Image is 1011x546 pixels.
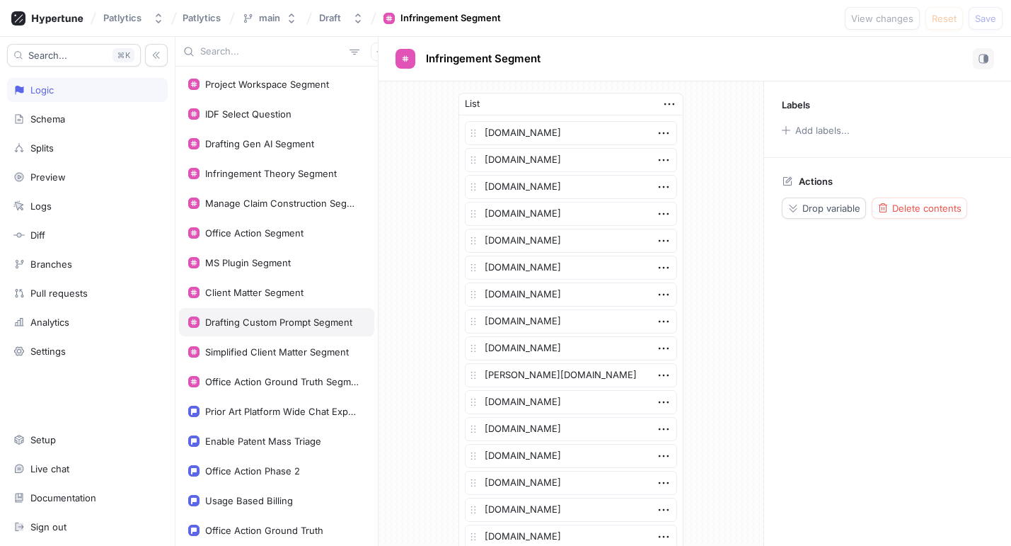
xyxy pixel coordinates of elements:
div: Client Matter Segment [205,287,304,298]
button: Patlytics [98,6,170,30]
textarea: [PERSON_NAME][DOMAIN_NAME] [465,363,677,387]
div: Diff [30,229,45,241]
div: Splits [30,142,54,154]
textarea: [DOMAIN_NAME] [465,417,677,441]
div: Logs [30,200,52,212]
textarea: [DOMAIN_NAME] [465,148,677,172]
button: Save [969,7,1003,30]
textarea: [DOMAIN_NAME] [465,498,677,522]
textarea: [DOMAIN_NAME] [465,175,677,199]
div: Office Action Phase 2 [205,465,300,477]
div: Infringement Segment [400,11,501,25]
span: Delete contents [892,204,961,212]
div: Pull requests [30,288,88,299]
div: Schema [30,113,65,125]
div: main [259,12,280,24]
div: Sign out [30,521,67,533]
div: Office Action Ground Truth Segment [205,376,359,387]
button: Reset [925,7,963,30]
div: Setup [30,434,56,445]
div: Settings [30,346,66,357]
textarea: [DOMAIN_NAME] [465,256,677,280]
div: Office Action Ground Truth [205,525,323,536]
div: Prior Art Platform Wide Chat Experience [205,406,359,417]
button: Drop variable [782,198,866,219]
div: Logic [30,84,54,96]
div: Project Workspace Segment [205,79,329,90]
span: Search... [28,51,67,59]
div: Preview [30,171,66,183]
button: main [236,6,303,30]
div: Live chat [30,463,69,474]
button: Delete contents [872,198,967,219]
div: Usage Based Billing [205,495,293,506]
div: Branches [30,258,72,270]
div: Drafting Gen AI Segment [205,138,314,149]
span: Drop variable [802,204,860,212]
div: Documentation [30,492,96,504]
div: List [465,97,480,111]
textarea: [DOMAIN_NAME] [465,121,677,145]
textarea: [DOMAIN_NAME] [465,336,677,360]
div: K [112,48,134,62]
span: Save [975,14,996,23]
div: Office Action Segment [205,227,304,239]
span: Infringement Segment [426,53,541,64]
div: Draft [319,12,341,24]
span: View changes [851,14,913,23]
textarea: [DOMAIN_NAME] [465,202,677,226]
input: Search... [200,45,344,59]
div: Infringement Theory Segment [205,168,337,179]
div: IDF Select Question [205,108,291,120]
span: Reset [932,14,957,23]
textarea: [DOMAIN_NAME] [465,283,677,307]
button: Search...K [7,44,141,67]
div: MS Plugin Segment [205,257,291,268]
p: Actions [799,176,833,187]
textarea: [DOMAIN_NAME] [465,390,677,414]
div: Drafting Custom Prompt Segment [205,317,352,328]
textarea: [DOMAIN_NAME] [465,309,677,334]
button: View changes [845,7,920,30]
span: Patlytics [183,13,221,23]
textarea: [DOMAIN_NAME] [465,229,677,253]
div: Manage Claim Construction Segment [205,198,359,209]
div: Analytics [30,317,69,328]
button: Draft [313,6,369,30]
p: Labels [782,99,810,110]
div: Add labels... [795,126,850,135]
a: Documentation [7,486,168,510]
button: Add labels... [777,121,853,140]
div: Simplified Client Matter Segment [205,346,349,358]
div: Patlytics [103,12,141,24]
textarea: [DOMAIN_NAME] [465,444,677,468]
textarea: [DOMAIN_NAME] [465,471,677,495]
div: Enable Patent Mass Triage [205,436,321,447]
